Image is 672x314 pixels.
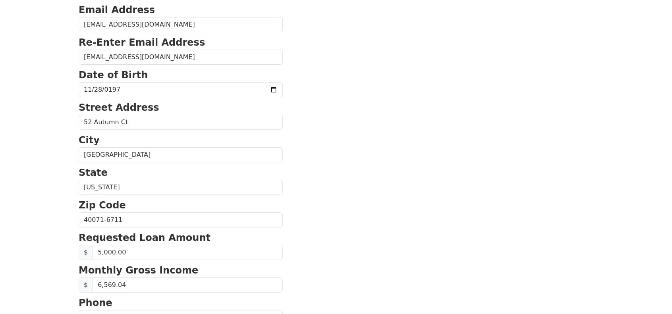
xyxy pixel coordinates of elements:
strong: Street Address [79,102,159,113]
strong: Requested Loan Amount [79,232,210,243]
input: Zip Code [79,212,283,227]
strong: Zip Code [79,200,126,211]
strong: City [79,135,100,146]
strong: Date of Birth [79,69,148,81]
span: $ [79,245,93,260]
input: Email Address [79,17,283,32]
input: Requested Loan Amount [93,245,283,260]
strong: Email Address [79,4,155,15]
strong: Phone [79,297,112,308]
span: $ [79,277,93,293]
strong: State [79,167,108,178]
input: Street Address [79,115,283,130]
input: City [79,147,283,162]
p: Monthly Gross Income [79,263,283,277]
input: Monthly Gross Income [93,277,283,293]
strong: Re-Enter Email Address [79,37,205,48]
input: Re-Enter Email Address [79,50,283,65]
